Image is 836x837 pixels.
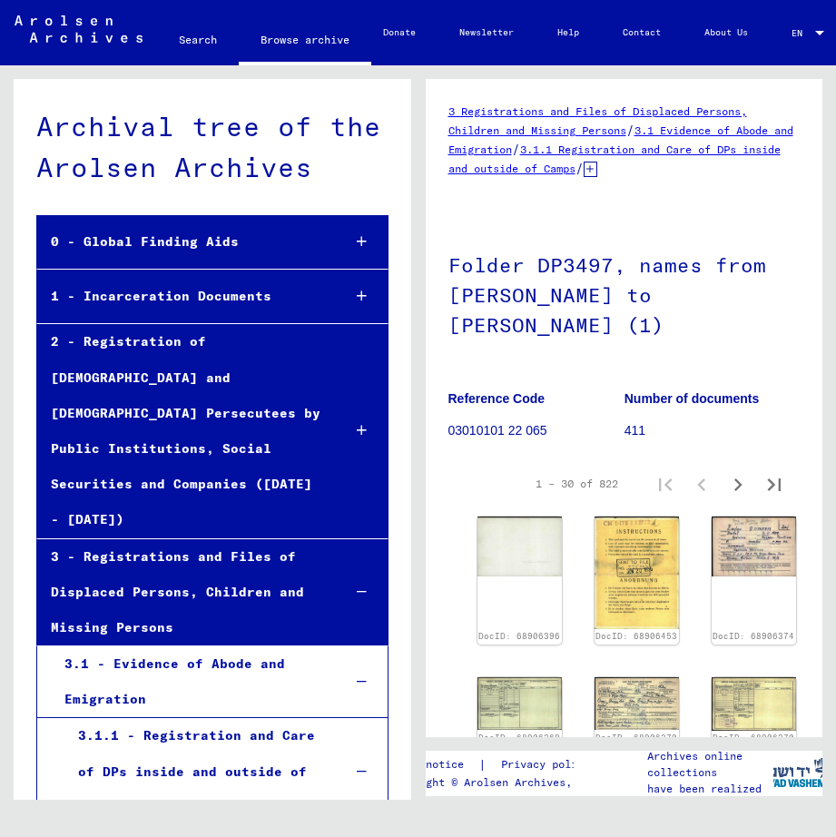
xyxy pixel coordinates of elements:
[239,18,371,65] a: Browse archive
[512,141,520,157] span: /
[37,324,327,537] div: 2 - Registration of [DEMOGRAPHIC_DATA] and [DEMOGRAPHIC_DATA] Persecutees by Public Institutions,...
[683,11,770,54] a: About Us
[626,122,634,138] span: /
[361,11,438,54] a: Donate
[448,104,747,137] a: 3 Registrations and Files of Displaced Persons, Children and Missing Persons
[478,631,560,641] a: DocID: 68906396
[478,733,560,755] a: DocID: 68906369 ([PERSON_NAME])
[36,106,388,188] div: Archival tree of the Arolsen Archives
[625,391,760,406] b: Number of documents
[536,11,601,54] a: Help
[448,143,781,175] a: 3.1.1 Registration and Care of DPs inside and outside of Camps
[536,476,618,492] div: 1 – 30 of 822
[601,11,683,54] a: Contact
[448,391,546,406] b: Reference Code
[792,28,811,38] span: EN
[448,223,801,363] h1: Folder DP3497, names from [PERSON_NAME] to [PERSON_NAME] (1)
[388,755,612,774] div: |
[15,15,143,43] img: Arolsen_neg.svg
[756,466,792,502] button: Last page
[595,517,679,629] img: 002.jpg
[713,733,794,755] a: DocID: 68906370 ([PERSON_NAME])
[37,224,327,260] div: 0 - Global Finding Aids
[647,466,684,502] button: First page
[37,539,327,646] div: 3 - Registrations and Files of Displaced Persons, Children and Missing Persons
[712,677,796,731] img: 002.jpg
[51,646,328,717] div: 3.1 - Evidence of Abode and Emigration
[575,160,584,176] span: /
[712,517,796,576] img: 001.jpg
[595,677,679,731] img: 001.jpg
[157,18,239,62] a: Search
[487,755,612,774] a: Privacy policy
[448,421,624,440] p: 03010101 22 065
[388,755,478,774] a: Legal notice
[64,718,328,825] div: 3.1.1 - Registration and Care of DPs inside and outside of Camps
[713,631,794,641] a: DocID: 68906374
[647,781,772,813] p: have been realized in partnership with
[438,11,536,54] a: Newsletter
[625,421,800,440] p: 411
[595,631,677,641] a: DocID: 68906453
[720,466,756,502] button: Next page
[764,750,832,795] img: yv_logo.png
[37,279,327,314] div: 1 - Incarceration Documents
[477,677,562,731] img: 002.jpg
[684,466,720,502] button: Previous page
[477,517,562,576] img: 002.jpg
[647,732,772,781] p: The Arolsen Archives online collections
[388,774,612,791] p: Copyright © Arolsen Archives, 2021
[595,733,677,755] a: DocID: 68906370 ([PERSON_NAME])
